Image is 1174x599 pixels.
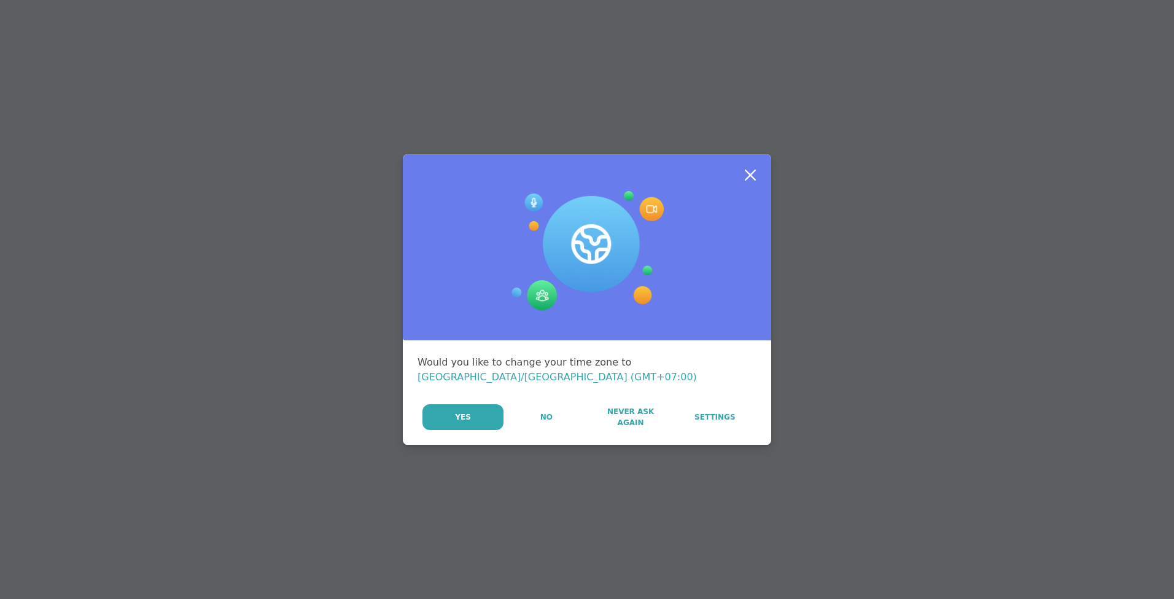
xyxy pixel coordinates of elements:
[505,404,588,430] button: No
[589,404,672,430] button: Never Ask Again
[674,404,756,430] a: Settings
[455,412,471,423] span: Yes
[540,412,553,423] span: No
[694,412,736,423] span: Settings
[510,191,664,311] img: Session Experience
[418,371,697,383] span: [GEOGRAPHIC_DATA]/[GEOGRAPHIC_DATA] (GMT+07:00)
[418,355,756,385] div: Would you like to change your time zone to
[422,404,503,430] button: Yes
[595,406,666,428] span: Never Ask Again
